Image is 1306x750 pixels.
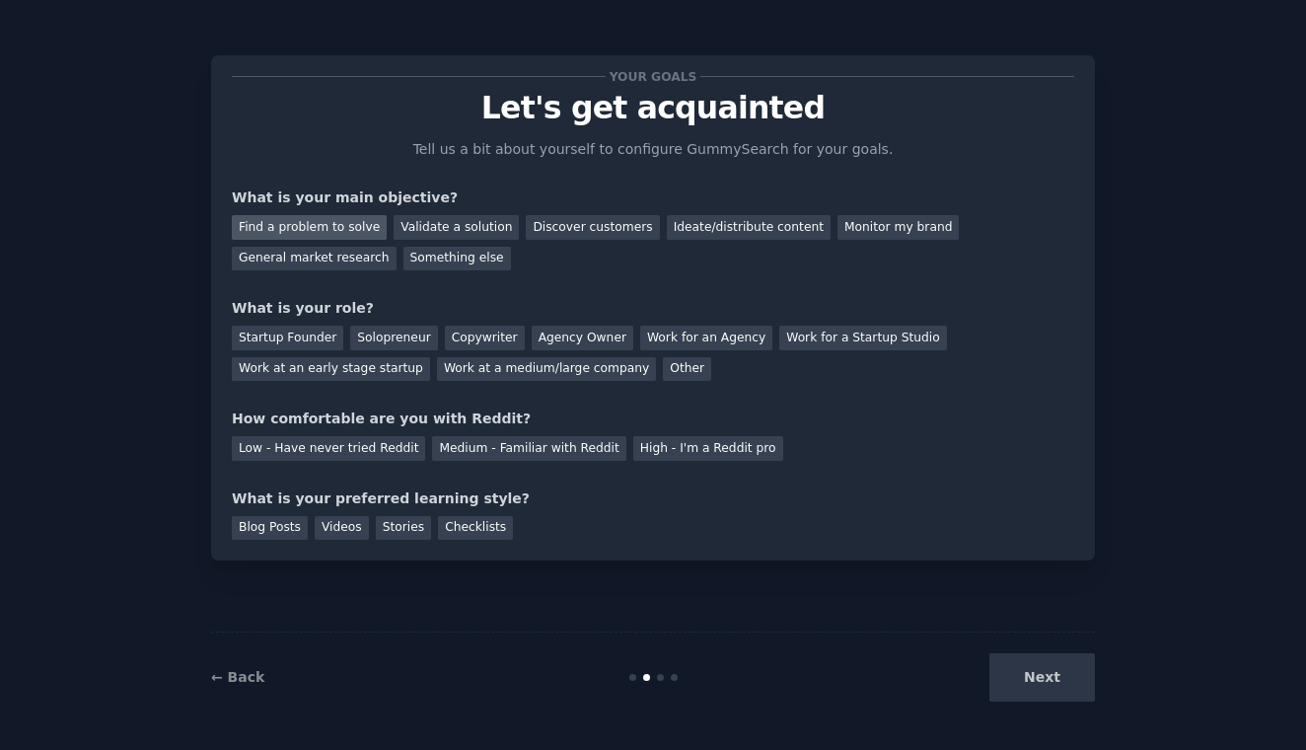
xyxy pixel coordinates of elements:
[667,215,831,240] div: Ideate/distribute content
[394,215,519,240] div: Validate a solution
[232,488,1074,509] div: What is your preferred learning style?
[633,436,783,461] div: High - I'm a Reddit pro
[432,436,625,461] div: Medium - Familiar with Reddit
[663,357,711,382] div: Other
[232,91,1074,125] p: Let's get acquainted
[232,298,1074,319] div: What is your role?
[837,215,959,240] div: Monitor my brand
[232,187,1074,208] div: What is your main objective?
[606,66,700,87] span: Your goals
[232,357,430,382] div: Work at an early stage startup
[403,247,511,271] div: Something else
[315,516,369,541] div: Videos
[232,326,343,350] div: Startup Founder
[350,326,437,350] div: Solopreneur
[779,326,946,350] div: Work for a Startup Studio
[532,326,633,350] div: Agency Owner
[232,247,397,271] div: General market research
[445,326,525,350] div: Copywriter
[640,326,772,350] div: Work for an Agency
[526,215,659,240] div: Discover customers
[376,516,431,541] div: Stories
[438,516,513,541] div: Checklists
[232,516,308,541] div: Blog Posts
[404,139,902,160] p: Tell us a bit about yourself to configure GummySearch for your goals.
[437,357,656,382] div: Work at a medium/large company
[211,669,264,685] a: ← Back
[232,215,387,240] div: Find a problem to solve
[232,436,425,461] div: Low - Have never tried Reddit
[232,409,1074,429] div: How comfortable are you with Reddit?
